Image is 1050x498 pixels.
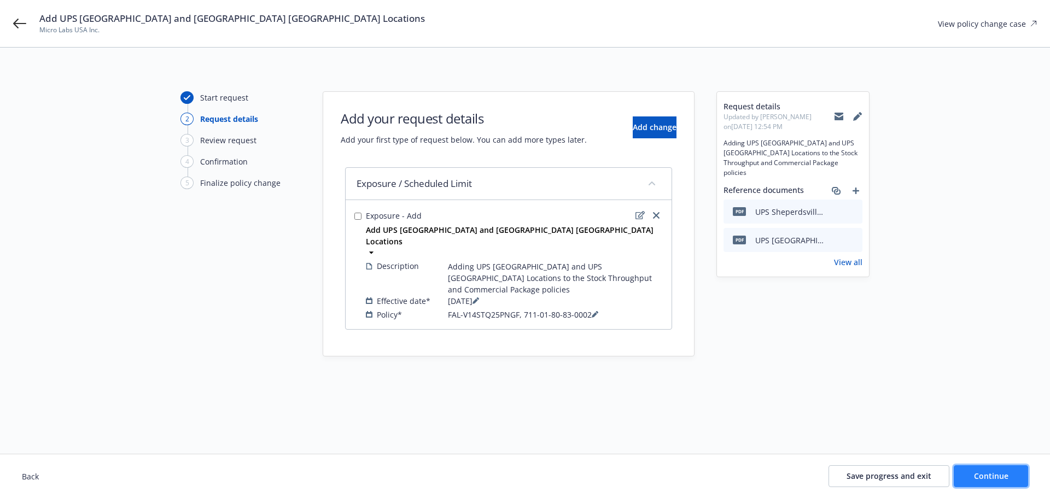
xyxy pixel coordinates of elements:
button: Continue [954,465,1028,487]
span: [DATE] [448,295,479,307]
button: preview file [848,235,858,246]
div: Start request [200,92,248,103]
div: Review request [200,134,256,146]
button: Save progress and exit [829,465,949,487]
button: download file [831,235,839,246]
button: Back [22,471,39,482]
strong: Add UPS [GEOGRAPHIC_DATA] and [GEOGRAPHIC_DATA] [GEOGRAPHIC_DATA] Locations [366,225,654,247]
div: 3 [180,134,194,147]
span: Effective date* [377,295,430,307]
a: close [650,209,663,222]
div: UPS [GEOGRAPHIC_DATA] address.pdf [755,235,826,246]
span: Request details [724,101,834,112]
div: Exposure / Scheduled Limitcollapse content [346,168,672,200]
span: Exposure / Scheduled Limit [357,177,472,190]
div: 2 [180,113,194,125]
span: Adding UPS [GEOGRAPHIC_DATA] and UPS [GEOGRAPHIC_DATA] Locations to the Stock Throughput and Comm... [448,261,663,295]
div: Finalize policy change [200,177,281,189]
span: Updated by [PERSON_NAME] on [DATE] 12:54 PM [724,112,834,132]
div: UPS Sheperdsville address.pdf [755,206,826,218]
span: Save progress and exit [847,471,931,481]
span: pdf [733,236,746,244]
span: Policy* [377,309,402,320]
a: View all [834,256,862,268]
span: Add change [633,122,676,132]
div: 5 [180,177,194,189]
span: pdf [733,207,746,215]
button: Add change [633,116,676,138]
a: View policy change case [938,18,1037,30]
button: preview file [848,206,858,218]
div: Confirmation [200,156,248,167]
span: Micro Labs USA Inc. [39,25,425,35]
button: collapse content [643,174,661,192]
span: Exposure - Add [366,210,422,221]
a: edit [633,209,646,222]
div: 4 [180,155,194,168]
button: download file [831,206,839,218]
span: Reference documents [724,184,804,197]
span: Add UPS [GEOGRAPHIC_DATA] and [GEOGRAPHIC_DATA] [GEOGRAPHIC_DATA] Locations [39,12,425,25]
span: Adding UPS [GEOGRAPHIC_DATA] and UPS [GEOGRAPHIC_DATA] Locations to the Stock Throughput and Comm... [724,138,862,178]
a: add [849,184,862,197]
div: Request details [200,113,258,125]
span: Continue [974,471,1008,481]
h1: Add your request details [341,109,587,127]
span: FAL-V14STQ25PNGF, 711-01-80-83-0002 [448,309,598,320]
span: Description [377,260,419,272]
span: Back [22,471,39,482]
a: associate [830,184,843,197]
span: Add your first type of request below. You can add more types later. [341,134,587,145]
